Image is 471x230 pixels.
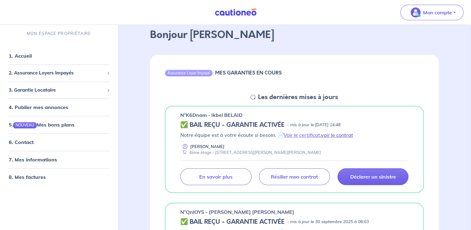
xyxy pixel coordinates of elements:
div: 3. Garantie Locataire [2,84,115,96]
a: 5.NOUVEAUMes bons plans [9,122,74,128]
a: 1. Accueil [9,53,32,59]
p: Notre équipe est à votre écoute si besoin. 📄 , [180,131,408,139]
div: 5.NOUVEAUMes bons plans [2,118,115,131]
p: Mon compte [423,9,452,16]
button: illu_account_valid_menu.svgMon compte [400,5,464,20]
a: Résilier mon contrat [259,168,330,185]
span: 2. Assurance Loyers Impayés [9,69,104,77]
div: 8. Mes factures [2,171,115,183]
div: 1. Accueil [2,50,115,62]
a: 7. Mes informations [9,156,57,163]
a: 8. Mes factures [9,174,46,180]
img: Cautioneo [212,8,259,16]
div: 4ème étage - [STREET_ADDRESS][PERSON_NAME][PERSON_NAME] [180,150,321,156]
a: En savoir plus [180,168,251,185]
a: voir le contrat [321,132,353,138]
p: - mis à jour le [DATE] 14:48 [287,122,341,128]
p: Déclarer un sinistre [350,174,396,180]
h5: ✅ BAIL REÇU - GARANTIE ACTIVÉE [180,121,285,129]
p: n°QnlOYS - [PERSON_NAME] [PERSON_NAME] [180,208,294,216]
span: 3. Garantie Locataire [9,86,104,93]
p: Bonjour [PERSON_NAME] [150,27,439,42]
a: Déclarer un sinistre [337,168,408,185]
div: 7. Mes informations [2,153,115,166]
div: state: CONTRACT-VALIDATED, Context: NEW,CHOOSE-CERTIFICATE,ALONE,LESSOR-DOCUMENTS [180,121,408,129]
a: Voir le certificat [284,132,320,138]
div: 2. Assurance Loyers Impayés [2,67,115,79]
p: n°K6Dnam - Ikbel BELAID [180,111,243,119]
p: Résilier mon contrat [271,174,318,180]
h5: Les dernières mises à jours [258,93,338,101]
div: state: CONTRACT-VALIDATED, Context: NEW,MAYBE-CERTIFICATE,COLOCATION,LESSOR-DOCUMENTS [180,218,408,226]
a: 4. Publier mes annonces [9,104,68,110]
h6: MES GARANTIES EN COURS [215,70,282,76]
p: [PERSON_NAME] [190,144,224,150]
p: - mis à jour le 30 septembre 2025 à 06:03 [287,219,369,225]
div: 6. Contact [2,136,115,148]
a: 6. Contact [9,139,34,145]
h5: ✅ BAIL REÇU - GARANTIE ACTIVÉE [180,218,285,226]
div: 4. Publier mes annonces [2,101,115,113]
img: illu_account_valid_menu.svg [411,7,421,17]
p: En savoir plus [199,174,232,180]
p: MON ESPACE PROPRIÉTAIRE [27,31,91,36]
div: Assurance Loyer Impayé [165,70,213,76]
